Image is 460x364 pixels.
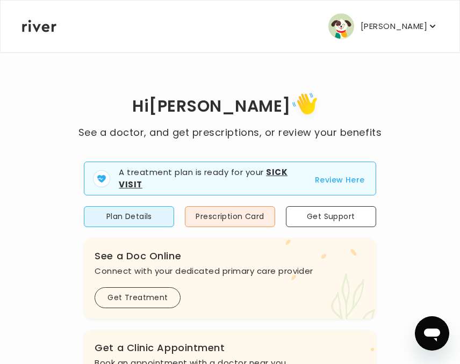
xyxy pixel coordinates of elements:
[361,19,427,34] p: [PERSON_NAME]
[78,89,382,125] h1: Hi [PERSON_NAME]
[95,340,365,355] h3: Get a Clinic Appointment
[415,316,449,351] iframe: Button to launch messaging window
[78,125,382,140] p: See a doctor, and get prescriptions, or review your benefits
[95,264,365,279] p: Connect with your dedicated primary care provider
[95,287,181,308] button: Get Treatment
[84,206,174,227] button: Plan Details
[119,166,287,190] strong: Sick Visit
[185,206,275,227] button: Prescription Card
[315,173,365,186] button: Review Here
[286,206,376,227] button: Get Support
[328,13,354,39] img: user avatar
[119,166,302,191] p: A treatment plan is ready for your
[95,249,365,264] h3: See a Doc Online
[328,13,438,39] button: user avatar[PERSON_NAME]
